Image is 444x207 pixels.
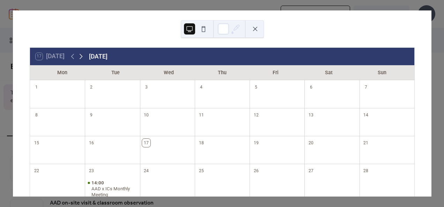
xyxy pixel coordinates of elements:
div: Sat [302,66,356,80]
div: 7 [362,83,370,91]
div: 19 [252,139,260,147]
div: Tue [89,66,142,80]
div: 22 [32,167,41,175]
div: 14 [362,111,370,119]
div: 26 [252,167,260,175]
span: 14:00 [91,180,105,186]
div: 23 [87,167,96,175]
div: 17 [142,139,150,147]
div: 9 [87,111,96,119]
div: 6 [307,83,315,91]
div: 10 [142,111,150,119]
div: 28 [362,167,370,175]
div: AAD x ICs Monthly Meeting [91,186,137,198]
div: 3 [142,83,150,91]
div: 15 [32,139,41,147]
div: 11 [197,111,205,119]
div: Mon [36,66,89,80]
div: Thu [195,66,249,80]
div: 13 [307,111,315,119]
div: 2 [87,83,96,91]
div: Fri [249,66,302,80]
div: [DATE] [89,52,108,61]
div: 27 [307,167,315,175]
div: 4 [197,83,205,91]
div: AAD x ICs Monthly Meeting [85,180,140,198]
div: 8 [32,111,41,119]
div: 24 [142,167,150,175]
div: 21 [362,139,370,147]
div: Sun [355,66,409,80]
div: Wed [142,66,195,80]
div: 20 [307,139,315,147]
div: 18 [197,139,205,147]
div: 25 [197,167,205,175]
div: 5 [252,83,260,91]
div: 1 [32,83,41,91]
div: 12 [252,111,260,119]
div: 16 [87,139,96,147]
